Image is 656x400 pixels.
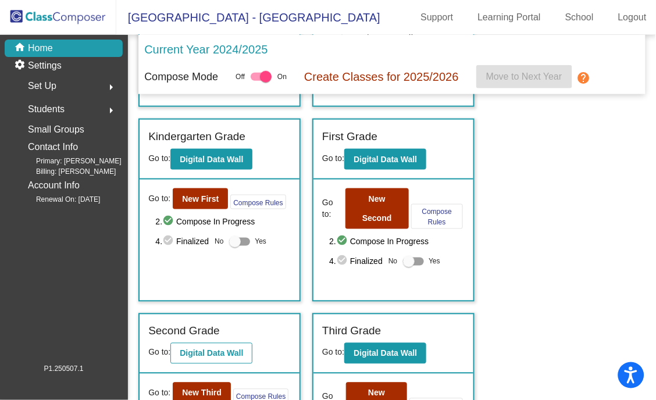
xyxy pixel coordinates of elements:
span: 2. Compose In Progress [155,215,291,229]
mat-icon: home [14,41,28,55]
mat-icon: check_circle [162,235,176,249]
span: Yes [429,255,440,269]
span: On [277,72,287,82]
p: Home [28,41,53,55]
mat-icon: check_circle [162,215,176,229]
mat-icon: arrow_right [104,80,118,94]
span: Go to: [148,153,170,163]
span: 4. Finalized [155,235,209,249]
mat-icon: settings [14,59,28,73]
button: Digital Data Wall [344,343,426,364]
span: Primary: [PERSON_NAME] [17,156,122,166]
button: Compose Rules [411,204,463,229]
mat-icon: check_circle [336,255,350,269]
label: First Grade [322,128,377,145]
span: No [388,256,397,267]
a: Learning Portal [469,8,551,27]
a: School [556,8,603,27]
b: New First [182,194,219,203]
a: Support [412,8,463,27]
span: 4. Finalized [329,255,383,269]
span: Move to Next Year [486,72,562,81]
button: Compose Rules [230,195,286,209]
button: Move to Next Year [476,65,572,88]
p: Create Classes for 2025/2026 [304,68,459,85]
p: Compose Mode [144,69,218,85]
label: Third Grade [322,323,381,340]
span: Students [28,101,65,117]
mat-icon: help [577,71,591,85]
span: Go to: [148,192,170,205]
button: New Second [345,188,409,229]
mat-icon: arrow_right [104,103,118,117]
span: [GEOGRAPHIC_DATA] - [GEOGRAPHIC_DATA] [116,8,380,27]
a: Logout [609,8,656,27]
b: Digital Data Wall [354,349,417,358]
span: Go to: [148,348,170,357]
span: Renewal On: [DATE] [17,194,100,205]
p: Small Groups [28,122,84,138]
span: Yes [255,235,266,249]
label: Kindergarten Grade [148,128,245,145]
b: New Second [362,194,392,223]
b: Digital Data Wall [180,155,243,164]
span: 2. Compose In Progress [329,235,465,249]
mat-icon: check_circle [336,235,350,249]
b: Digital Data Wall [354,155,417,164]
label: Second Grade [148,323,220,340]
p: Account Info [28,177,80,194]
span: Go to: [322,197,343,221]
p: Settings [28,59,62,73]
span: Off [236,72,245,82]
span: Go to: [322,153,344,163]
b: New Third [182,388,222,398]
p: Current Year 2024/2025 [144,41,268,58]
button: Digital Data Wall [344,149,426,170]
b: Digital Data Wall [180,349,243,358]
span: No [215,237,223,247]
button: Digital Data Wall [170,149,252,170]
span: Billing: [PERSON_NAME] [17,166,116,177]
button: New First [173,188,228,209]
span: Go to: [322,348,344,357]
span: Set Up [28,78,56,94]
span: Go to: [148,387,170,399]
p: Contact Info [28,139,78,155]
button: Digital Data Wall [170,343,252,364]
